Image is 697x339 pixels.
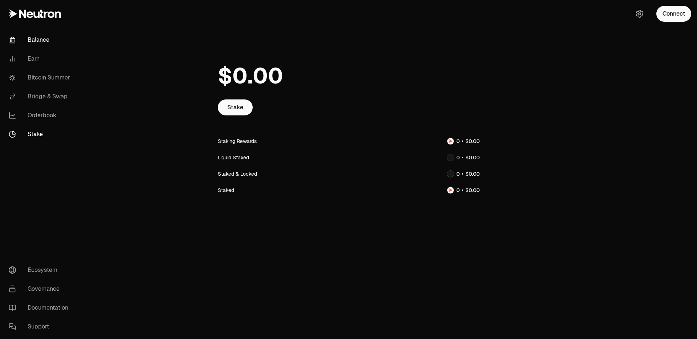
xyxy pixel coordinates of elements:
div: Liquid Staked [218,154,249,161]
a: Ecosystem [3,261,78,279]
a: Bridge & Swap [3,87,78,106]
a: Stake [218,99,253,115]
a: Bitcoin Summer [3,68,78,87]
img: NTRN Logo [447,187,454,193]
button: Connect [656,6,691,22]
div: Staked & Locked [218,170,257,177]
a: Documentation [3,298,78,317]
a: Support [3,317,78,336]
div: Staked [218,187,234,194]
a: Governance [3,279,78,298]
img: NTRN Logo [447,138,454,144]
a: Stake [3,125,78,144]
a: Earn [3,49,78,68]
a: Orderbook [3,106,78,125]
a: Balance [3,30,78,49]
div: Staking Rewards [218,138,257,145]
